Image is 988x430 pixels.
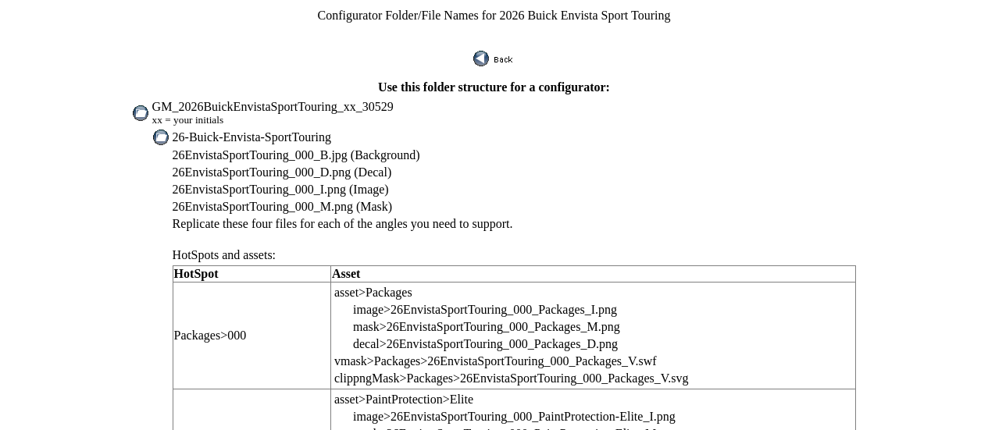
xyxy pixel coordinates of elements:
[173,130,331,144] span: 26-Buick-Envista-SportTouring
[391,303,585,316] span: 26EnvistaSportTouring_000_Packages
[132,105,149,121] img: glyphfolder.gif
[173,200,393,213] span: 26EnvistaSportTouring_000_M.png (Mask)
[352,336,689,352] td: decal> _D.png
[330,266,855,283] td: Asset
[152,100,394,113] span: GM_2026BuickEnvistaSportTouring_xx_30529
[391,410,643,423] span: 26EnvistaSportTouring_000_PaintProtection-Elite
[333,371,689,386] td: _V.svg
[352,409,809,425] td: image> _I.png
[378,80,610,94] b: Use this folder structure for a configurator:
[334,393,473,406] span: asset>PaintProtection>Elite
[352,319,689,335] td: mask> _M.png
[334,286,412,299] span: asset>Packages
[387,337,581,350] span: 26EnvistaSportTouring_000_Packages
[173,148,420,162] span: 26EnvistaSportTouring_000_B.jpg (Background)
[129,8,860,23] td: Configurator Folder/File Names for 2026 Buick Envista Sport Touring
[334,371,655,385] span: clippngMask>Packages>26EnvistaSportTouring_000_Packages
[473,51,515,66] img: back.gif
[173,266,330,283] td: HotSpot
[174,329,247,342] span: Packages>000
[152,114,224,126] small: xx = your initials
[173,183,389,196] span: 26EnvistaSportTouring_000_I.png (Image)
[173,165,392,179] span: 26EnvistaSportTouring_000_D.png (Decal)
[387,320,581,333] span: 26EnvistaSportTouring_000_Packages
[172,216,858,232] td: Replicate these four files for each of the angles you need to support.
[333,354,689,369] td: _V.swf
[334,354,622,368] span: vmask>Packages>26EnvistaSportTouring_000_Packages
[172,233,858,263] td: HotSpots and assets:
[352,302,689,318] td: image> _I.png
[152,130,169,145] img: glyphfolder.gif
